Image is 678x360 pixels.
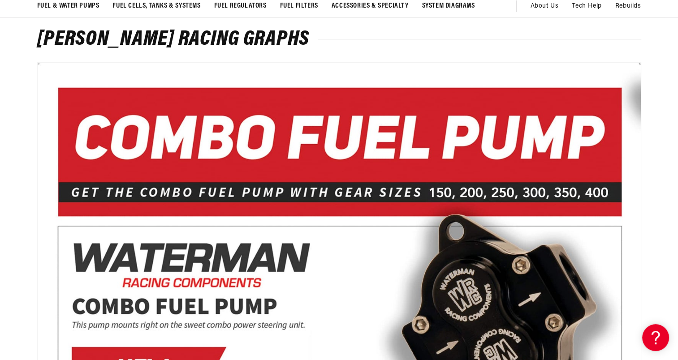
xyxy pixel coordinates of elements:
[280,1,318,11] span: Fuel Filters
[422,1,475,11] span: System Diagrams
[37,1,99,11] span: Fuel & Water Pumps
[615,1,641,11] span: Rebuilds
[37,30,641,49] h2: [PERSON_NAME] Racing Graphs
[214,1,267,11] span: Fuel Regulators
[530,3,558,9] span: About Us
[112,1,200,11] span: Fuel Cells, Tanks & Systems
[572,1,601,11] span: Tech Help
[332,1,409,11] span: Accessories & Specialty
